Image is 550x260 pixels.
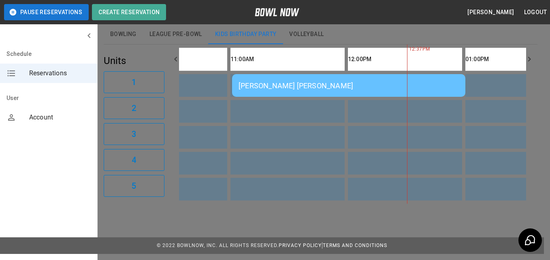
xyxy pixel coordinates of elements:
[348,48,462,71] th: 12:00PM
[132,153,136,166] h6: 4
[209,25,283,44] button: Kids Birthday Party
[464,5,517,20] button: [PERSON_NAME]
[132,128,136,141] h6: 3
[230,48,345,71] th: 11:00AM
[132,76,136,89] h6: 1
[157,243,279,248] span: © 2022 BowlNow, Inc. All Rights Reserved.
[29,68,91,78] span: Reservations
[132,102,136,115] h6: 2
[104,25,537,44] div: inventory tabs
[104,25,143,44] button: Bowling
[132,179,136,192] h6: 5
[279,243,322,248] a: Privacy Policy
[255,8,299,16] img: logo
[92,4,166,20] button: Create Reservation
[239,81,459,90] div: [PERSON_NAME] [PERSON_NAME]
[407,45,409,53] span: 12:37PM
[521,5,550,20] button: Logout
[104,54,164,67] h5: Units
[4,4,89,20] button: Pause Reservations
[143,25,209,44] button: League Pre-Bowl
[323,243,387,248] a: Terms and Conditions
[283,25,330,44] button: Volleyball
[29,113,91,122] span: Account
